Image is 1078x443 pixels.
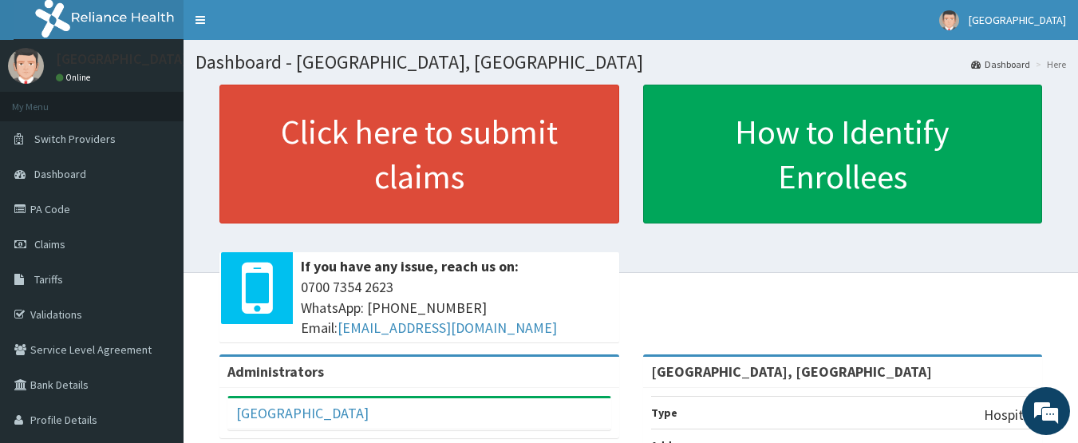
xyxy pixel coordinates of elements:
a: [GEOGRAPHIC_DATA] [236,404,369,422]
li: Here [1032,57,1066,71]
p: [GEOGRAPHIC_DATA] [56,52,188,66]
b: Type [651,405,677,420]
h1: Dashboard - [GEOGRAPHIC_DATA], [GEOGRAPHIC_DATA] [195,52,1066,73]
span: Tariffs [34,272,63,287]
a: Click here to submit claims [219,85,619,223]
strong: [GEOGRAPHIC_DATA], [GEOGRAPHIC_DATA] [651,362,932,381]
span: 0700 7354 2623 WhatsApp: [PHONE_NUMBER] Email: [301,277,611,338]
span: Switch Providers [34,132,116,146]
b: Administrators [227,362,324,381]
a: Dashboard [971,57,1030,71]
a: Online [56,72,94,83]
span: [GEOGRAPHIC_DATA] [969,13,1066,27]
p: Hospital [984,405,1034,425]
img: User Image [8,48,44,84]
b: If you have any issue, reach us on: [301,257,519,275]
span: Claims [34,237,65,251]
a: How to Identify Enrollees [643,85,1043,223]
a: [EMAIL_ADDRESS][DOMAIN_NAME] [338,318,557,337]
img: User Image [939,10,959,30]
span: Dashboard [34,167,86,181]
